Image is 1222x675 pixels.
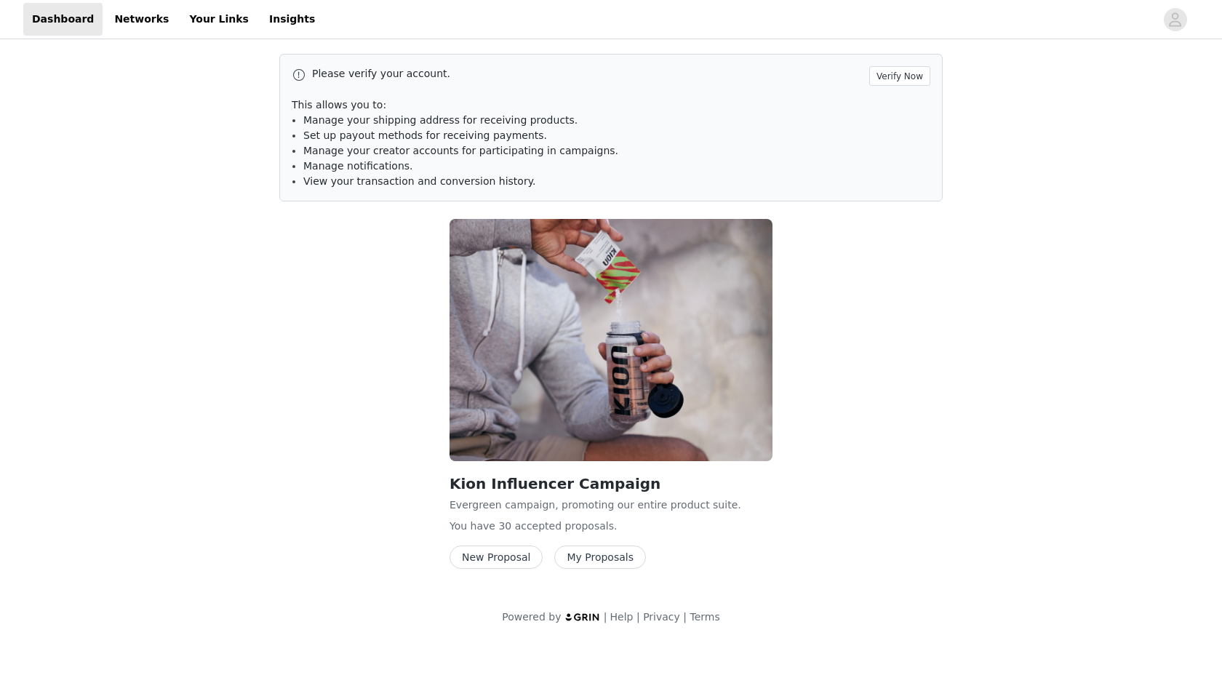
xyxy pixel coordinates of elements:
[450,219,772,461] img: Kion
[564,612,601,622] img: logo
[450,519,772,534] p: You have 30 accepted proposal .
[23,3,103,36] a: Dashboard
[180,3,257,36] a: Your Links
[643,611,680,623] a: Privacy
[303,175,535,187] span: View your transaction and conversion history.
[1168,8,1182,31] div: avatar
[260,3,324,36] a: Insights
[609,520,614,532] span: s
[105,3,177,36] a: Networks
[604,611,607,623] span: |
[450,498,772,513] p: Evergreen campaign, promoting our entire product suite.
[292,97,930,113] p: This allows you to:
[450,546,543,569] button: New Proposal
[450,473,772,495] h2: Kion Influencer Campaign
[502,611,561,623] span: Powered by
[690,611,719,623] a: Terms
[554,546,646,569] button: My Proposals
[636,611,640,623] span: |
[869,66,930,86] button: Verify Now
[303,114,578,126] span: Manage your shipping address for receiving products.
[683,611,687,623] span: |
[303,160,413,172] span: Manage notifications.
[312,66,863,81] p: Please verify your account.
[303,145,618,156] span: Manage your creator accounts for participating in campaigns.
[610,611,634,623] a: Help
[303,129,547,141] span: Set up payout methods for receiving payments.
